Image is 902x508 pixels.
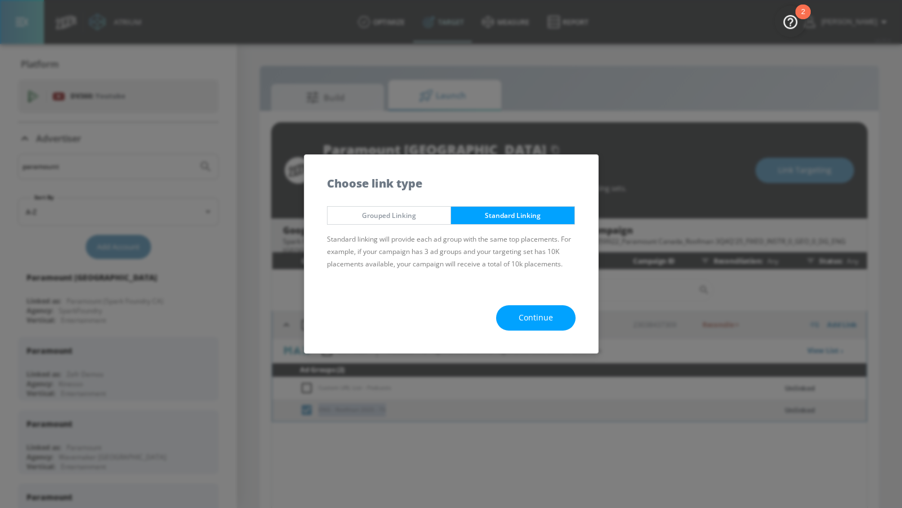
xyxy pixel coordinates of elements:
h5: Choose link type [327,177,422,189]
button: Grouped Linking [327,206,452,225]
div: 2 [801,12,805,26]
span: Standard Linking [459,210,566,221]
button: Open Resource Center, 2 new notifications [775,6,806,37]
span: Grouped Linking [336,210,443,221]
button: Continue [496,305,576,331]
button: Standard Linking [450,206,575,225]
span: Continue [519,311,553,325]
p: Standard linking will provide each ad group with the same top placements. For example, if your ca... [327,233,576,270]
